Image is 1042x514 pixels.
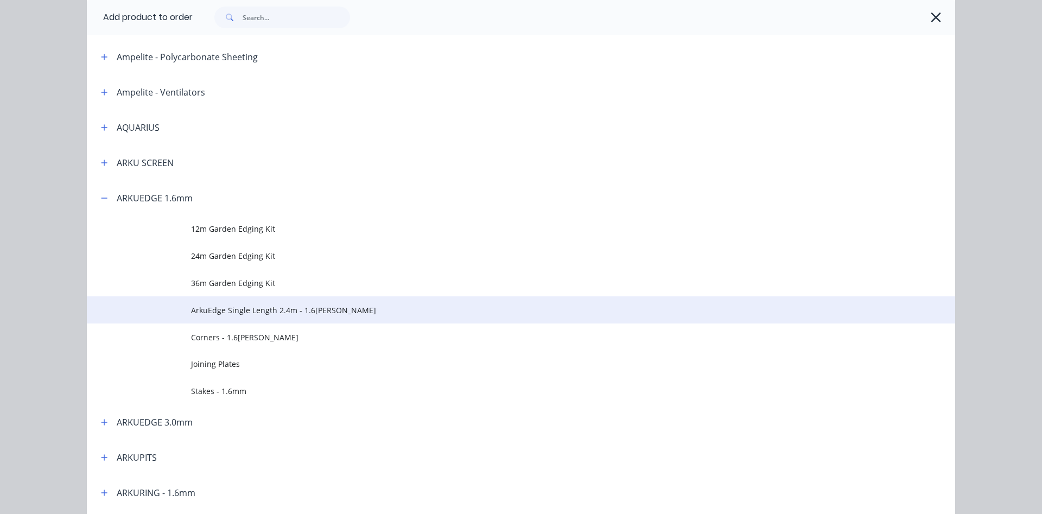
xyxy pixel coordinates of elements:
[117,192,193,205] div: ARKUEDGE 1.6mm
[117,416,193,429] div: ARKUEDGE 3.0mm
[191,250,802,262] span: 24m Garden Edging Kit
[117,86,205,99] div: Ampelite - Ventilators
[117,486,195,499] div: ARKURING - 1.6mm
[117,50,258,64] div: Ampelite - Polycarbonate Sheeting
[117,451,157,464] div: ARKUPITS
[243,7,350,28] input: Search...
[191,385,802,397] span: Stakes - 1.6mm
[191,304,802,316] span: ArkuEdge Single Length 2.4m - 1.6[PERSON_NAME]
[117,156,174,169] div: ARKU SCREEN
[191,332,802,343] span: Corners - 1.6[PERSON_NAME]
[117,121,160,134] div: AQUARIUS
[191,358,802,370] span: Joining Plates
[191,223,802,234] span: 12m Garden Edging Kit
[191,277,802,289] span: 36m Garden Edging Kit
